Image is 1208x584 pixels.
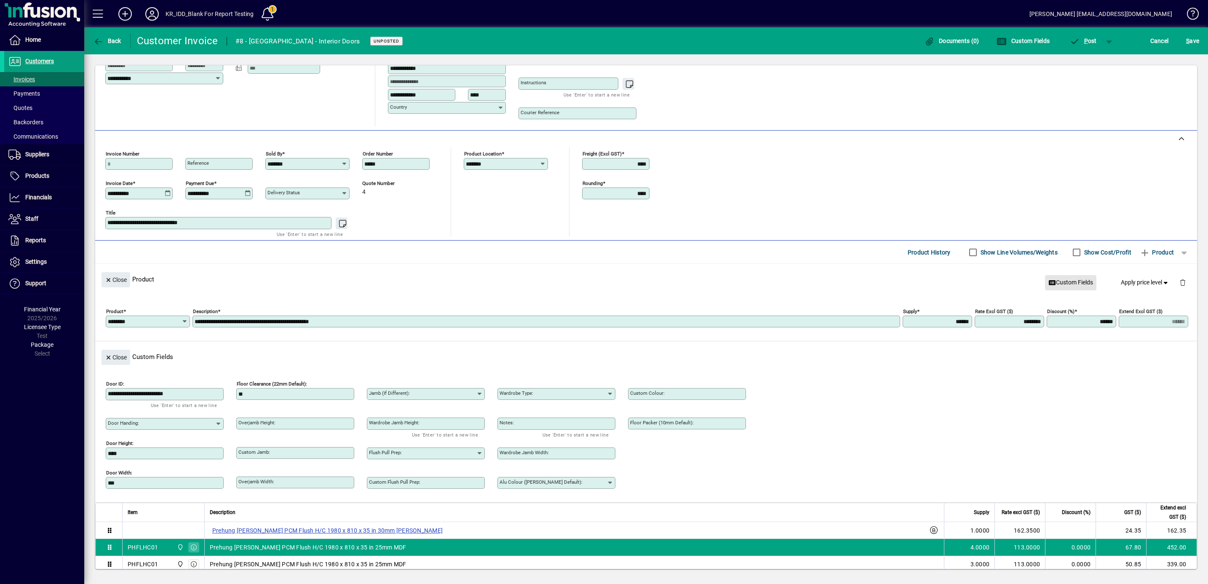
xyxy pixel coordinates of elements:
[175,543,184,552] span: Central
[464,151,502,157] mat-label: Product location
[583,151,622,157] mat-label: Freight (excl GST)
[108,420,139,426] mat-label: Door Handing:
[128,560,158,568] div: PHFLHC01
[1065,33,1101,48] button: Post
[95,264,1197,295] div: Product
[1136,245,1178,260] button: Product
[903,308,917,314] mat-label: Supply
[237,381,307,387] mat-label: Floor Clearance (22mm Default):
[1045,539,1096,556] td: 0.0000
[238,420,275,426] mat-label: Overjamb Height:
[1173,272,1193,292] button: Delete
[500,390,533,396] mat-label: Wardrobe Type:
[583,180,603,186] mat-label: Rounding
[106,151,139,157] mat-label: Invoice number
[1084,38,1088,44] span: P
[922,33,981,48] button: Documents (0)
[1045,275,1096,290] button: Custom Fields
[25,194,52,201] span: Financials
[908,246,951,259] span: Product History
[1124,508,1141,517] span: GST ($)
[1140,246,1174,259] span: Product
[106,470,132,476] mat-label: Door Width:
[25,36,41,43] span: Home
[25,151,49,158] span: Suppliers
[1047,308,1074,314] mat-label: Discount (%)
[106,440,134,446] mat-label: Door Height:
[970,543,990,552] span: 4.0000
[904,245,954,260] button: Product History
[106,381,124,387] mat-label: Door ID:
[1148,33,1171,48] button: Cancel
[106,210,115,216] mat-label: Title
[91,33,123,48] button: Back
[1146,556,1197,573] td: 339.00
[210,543,406,552] span: Prehung [PERSON_NAME] PCM Flush H/C 1980 x 810 x 35 in 25mm MDF
[25,258,47,265] span: Settings
[4,166,84,187] a: Products
[128,543,158,552] div: PHFLHC01
[1152,503,1186,522] span: Extend excl GST ($)
[564,90,630,99] mat-hint: Use 'Enter' to start a new line
[112,6,139,21] button: Add
[363,151,393,157] mat-label: Order number
[25,280,46,287] span: Support
[500,450,549,455] mat-label: Wardrobe Jamb Width:
[210,525,445,536] label: Prehung [PERSON_NAME] PCM Flush H/C 1980 x 810 x 35 in 30mm [PERSON_NAME]
[1029,7,1172,21] div: [PERSON_NAME] [EMAIL_ADDRESS][DOMAIN_NAME]
[25,58,54,64] span: Customers
[543,430,609,439] mat-hint: Use 'Enter' to start a new line
[210,508,235,517] span: Description
[137,34,218,48] div: Customer Invoice
[4,72,84,86] a: Invoices
[369,390,410,396] mat-label: Jamb (If Different):
[4,101,84,115] a: Quotes
[31,341,53,348] span: Package
[4,187,84,208] a: Financials
[106,308,123,314] mat-label: Product
[369,479,420,485] mat-label: Custom Flush Pull Prep:
[8,76,35,83] span: Invoices
[500,420,514,426] mat-label: Notes:
[1186,34,1199,48] span: ave
[193,308,218,314] mat-label: Description
[4,86,84,101] a: Payments
[1186,38,1189,44] span: S
[105,273,127,287] span: Close
[4,29,84,51] a: Home
[151,400,217,410] mat-hint: Use 'Enter' to start a new line
[4,230,84,251] a: Reports
[8,104,32,111] span: Quotes
[369,450,402,455] mat-label: Flush Pull Prep:
[166,7,254,21] div: KR_IDD_Blank For Report Testing
[1082,248,1131,257] label: Show Cost/Profit
[4,273,84,294] a: Support
[1096,522,1146,539] td: 24.35
[1000,560,1040,568] div: 113.0000
[1146,522,1197,539] td: 162.35
[106,180,133,186] mat-label: Invoice date
[1069,38,1097,44] span: ost
[1184,33,1201,48] button: Save
[8,90,40,97] span: Payments
[521,110,559,115] mat-label: Courier Reference
[128,508,138,517] span: Item
[975,308,1013,314] mat-label: Rate excl GST ($)
[24,324,61,330] span: Licensee Type
[1121,278,1170,287] span: Apply price level
[8,119,43,126] span: Backorders
[1000,526,1040,535] div: 162.3500
[99,353,132,361] app-page-header-button: Close
[4,129,84,144] a: Communications
[500,479,583,485] mat-label: Alu Colour ([PERSON_NAME] Default):
[1146,539,1197,556] td: 452.00
[84,33,131,48] app-page-header-button: Back
[99,276,132,283] app-page-header-button: Close
[105,351,127,364] span: Close
[1117,275,1173,290] button: Apply price level
[25,237,46,244] span: Reports
[925,38,979,44] span: Documents (0)
[139,6,166,21] button: Profile
[997,38,1050,44] span: Custom Fields
[1119,308,1163,314] mat-label: Extend excl GST ($)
